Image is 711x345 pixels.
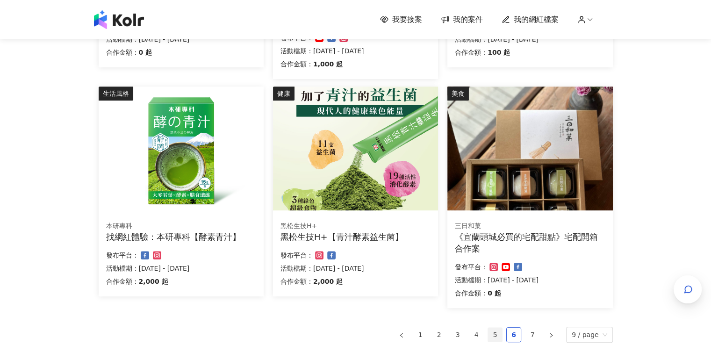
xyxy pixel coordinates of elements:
[394,327,409,342] li: Previous Page
[106,231,256,243] div: 找網紅體驗：本研專科【酵素青汁】
[280,250,313,261] p: 發布平台：
[455,261,488,273] p: 發布平台：
[566,327,613,343] div: Page Size
[432,328,446,342] a: 2
[441,14,483,25] a: 我的案件
[544,327,559,342] button: right
[280,276,313,287] p: 合作金額：
[380,14,422,25] a: 我要接案
[453,14,483,25] span: 我的案件
[544,327,559,342] li: Next Page
[273,86,294,101] div: 健康
[469,327,484,342] li: 4
[313,276,343,287] p: 2,000 起
[488,47,510,58] p: 100 起
[502,14,559,25] a: 我的網紅檔案
[450,327,465,342] li: 3
[99,86,133,101] div: 生活風格
[139,276,168,287] p: 2,000 起
[106,263,256,274] p: 活動檔期：[DATE] - [DATE]
[280,263,431,274] p: 活動檔期：[DATE] - [DATE]
[488,327,503,342] li: 5
[413,328,427,342] a: 1
[447,86,612,210] img: 《宜蘭頭城必買的宅配甜點》宅配開箱合作案
[280,222,431,231] div: 黑松生技H+
[280,45,431,57] p: 活動檔期：[DATE] - [DATE]
[525,328,539,342] a: 7
[280,58,313,70] p: 合作金額：
[392,14,422,25] span: 我要接案
[273,86,438,210] img: 青汁酵素益生菌
[469,328,483,342] a: 4
[455,274,605,286] p: 活動檔期：[DATE] - [DATE]
[506,327,521,342] li: 6
[106,276,139,287] p: 合作金額：
[572,327,607,342] span: 9 / page
[106,222,256,231] div: 本研專科
[94,10,144,29] img: logo
[99,86,264,210] img: 酵素青汁
[525,327,540,342] li: 7
[488,328,502,342] a: 5
[514,14,559,25] span: 我的網紅檔案
[139,47,152,58] p: 0 起
[455,287,488,299] p: 合作金額：
[548,332,554,338] span: right
[455,47,488,58] p: 合作金額：
[447,86,469,101] div: 美食
[313,58,343,70] p: 1,000 起
[451,328,465,342] a: 3
[455,231,605,254] div: 《宜蘭頭城必買的宅配甜點》宅配開箱合作案
[488,287,501,299] p: 0 起
[106,47,139,58] p: 合作金額：
[455,222,605,231] div: 三日和菓
[399,332,404,338] span: left
[431,327,446,342] li: 2
[507,328,521,342] a: 6
[394,327,409,342] button: left
[280,231,431,243] div: 黑松生技H+【青汁酵素益生菌】
[106,250,139,261] p: 發布平台：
